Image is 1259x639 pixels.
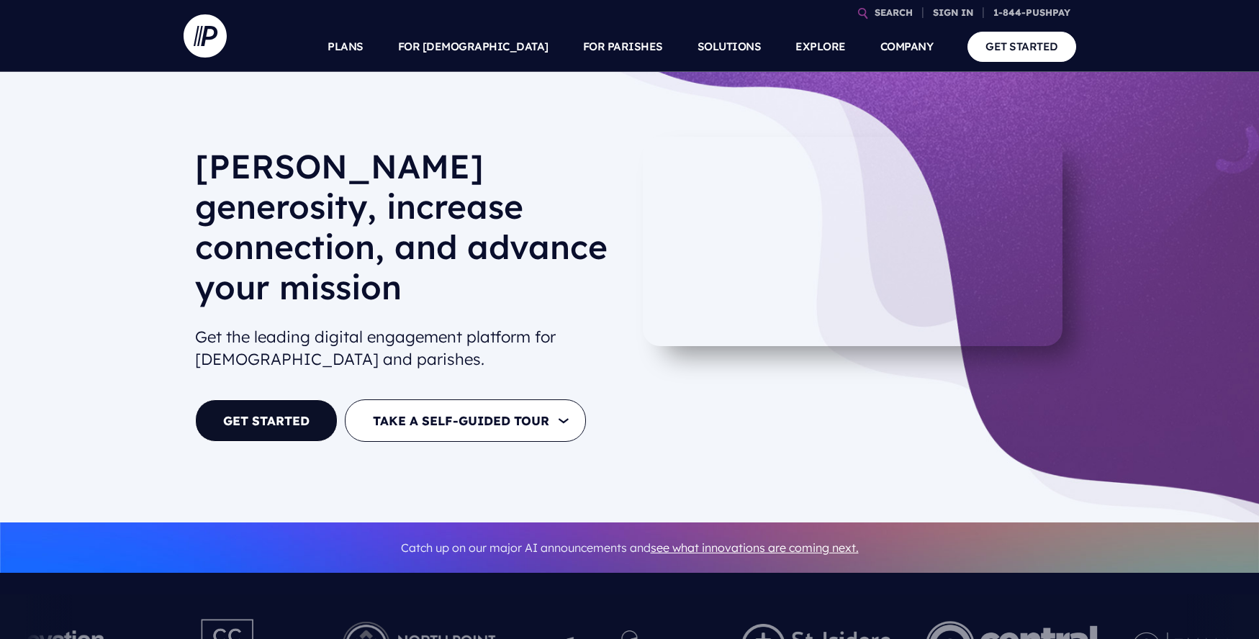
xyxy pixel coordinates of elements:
[698,22,762,72] a: SOLUTIONS
[651,540,859,555] a: see what innovations are coming next.
[195,399,338,442] a: GET STARTED
[195,146,618,319] h1: [PERSON_NAME] generosity, increase connection, and advance your mission
[328,22,364,72] a: PLANS
[195,532,1065,564] p: Catch up on our major AI announcements and
[345,399,586,442] button: TAKE A SELF-GUIDED TOUR
[398,22,549,72] a: FOR [DEMOGRAPHIC_DATA]
[583,22,663,72] a: FOR PARISHES
[967,32,1076,61] a: GET STARTED
[795,22,846,72] a: EXPLORE
[195,320,618,376] h2: Get the leading digital engagement platform for [DEMOGRAPHIC_DATA] and parishes.
[880,22,934,72] a: COMPANY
